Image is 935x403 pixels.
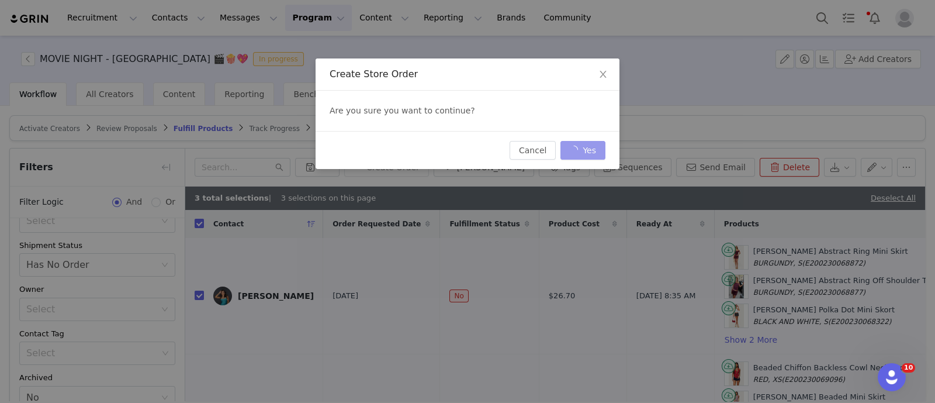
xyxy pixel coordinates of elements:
[330,68,605,81] div: Create Store Order
[598,70,608,79] i: icon: close
[902,363,915,373] span: 10
[316,91,619,131] div: Are you sure you want to continue?
[587,58,619,91] button: Close
[878,363,906,391] iframe: Intercom live chat
[510,141,556,160] button: Cancel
